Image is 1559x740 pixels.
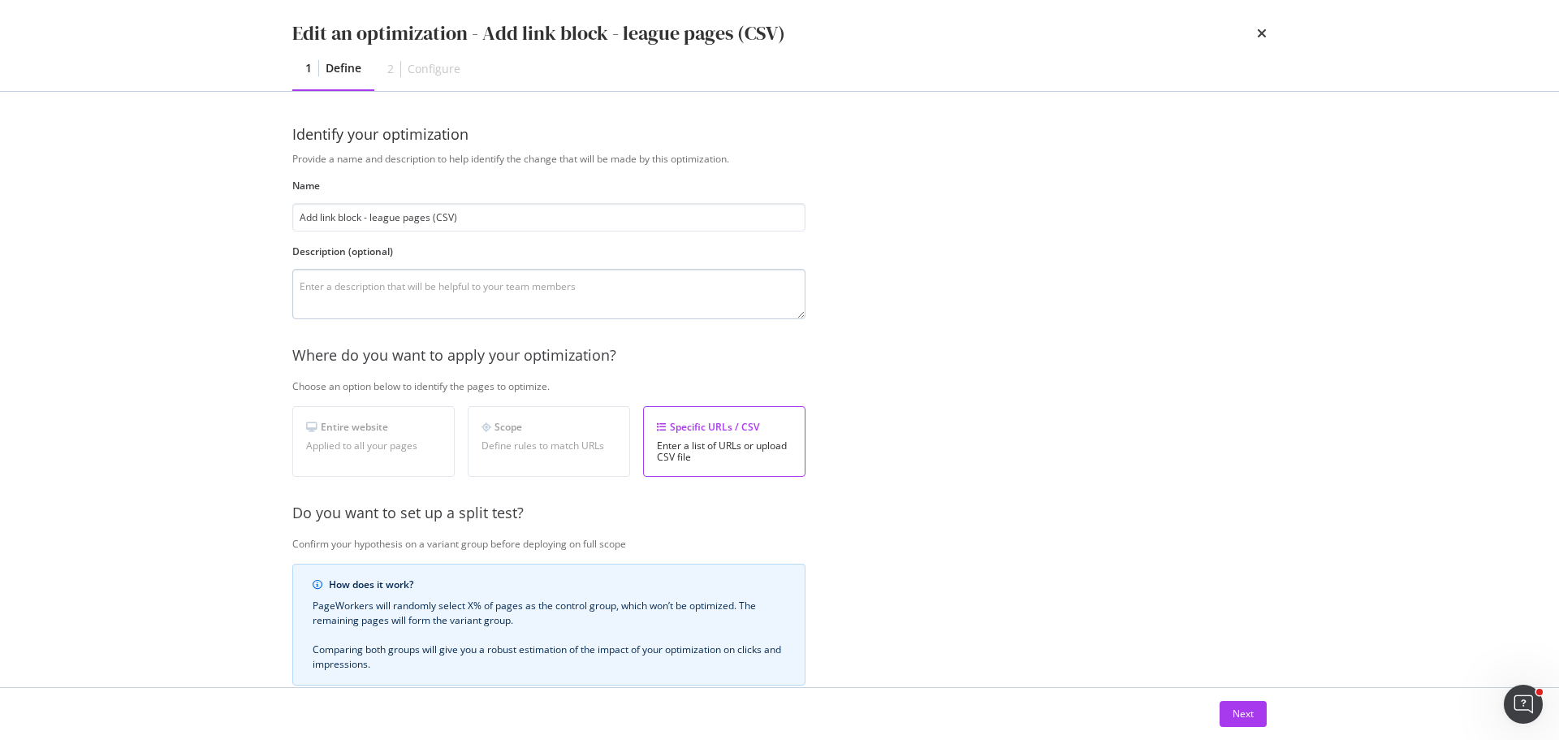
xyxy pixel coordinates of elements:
[292,503,1347,524] div: Do you want to set up a split test?
[292,345,1347,366] div: Where do you want to apply your optimization?
[313,599,785,672] div: PageWorkers will randomly select X% of pages as the control group, which won’t be optimized. The ...
[657,420,792,434] div: Specific URLs / CSV
[408,61,460,77] div: Configure
[292,19,785,47] div: Edit an optimization - Add link block - league pages (CSV)
[292,124,1267,145] div: Identify your optimization
[292,203,805,232] input: Enter an optimization name to easily find it back
[292,379,1347,393] div: Choose an option below to identify the pages to optimize.
[292,537,1347,551] div: Confirm your hypothesis on a variant group before deploying on full scope
[329,578,785,592] div: How does it work?
[305,60,312,76] div: 1
[306,440,441,452] div: Applied to all your pages
[1504,685,1543,724] iframe: Intercom live chat
[292,179,805,193] label: Name
[306,420,441,434] div: Entire website
[1233,707,1254,721] div: Next
[1220,701,1267,727] button: Next
[482,420,616,434] div: Scope
[292,564,805,686] div: info banner
[292,245,805,258] label: Description (optional)
[292,152,1347,166] div: Provide a name and description to help identify the change that will be made by this optimization.
[387,61,394,77] div: 2
[482,440,616,452] div: Define rules to match URLs
[657,440,792,463] div: Enter a list of URLs or upload CSV file
[326,60,361,76] div: Define
[1257,19,1267,47] div: times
